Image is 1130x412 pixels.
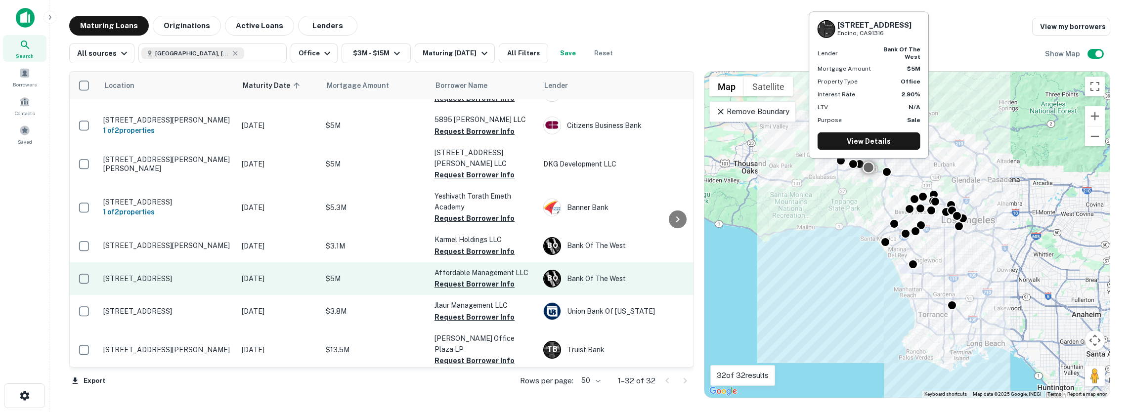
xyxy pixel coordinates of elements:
[547,344,557,355] p: T B
[13,81,37,88] span: Borrowers
[326,273,425,284] p: $5M
[326,120,425,131] p: $5M
[543,117,692,134] div: Citizens Business Bank
[1047,391,1061,397] a: Terms
[818,132,920,150] a: View Details
[716,106,789,118] p: Remove Boundary
[902,91,920,98] strong: 2.90%
[543,302,692,320] div: Union Bank Of [US_STATE]
[77,47,130,59] div: All sources
[326,241,425,251] p: $3.1M
[543,199,692,216] div: Banner Bank
[1045,48,1082,59] h6: Show Map
[321,72,430,99] th: Mortgage Amount
[907,117,920,124] strong: Sale
[544,117,561,134] img: picture
[103,206,232,217] h6: 1 of 2 properties
[707,385,739,398] img: Google
[543,270,692,288] div: Bank Of The West
[326,344,425,355] p: $13.5M
[242,344,316,355] p: [DATE]
[543,237,692,255] div: Bank Of The West
[973,391,1042,397] span: Map data ©2025 Google, INEGI
[342,43,411,63] button: $3M - $15M
[3,92,46,119] a: Contacts
[547,241,558,251] p: B O
[707,385,739,398] a: Open this area in Google Maps (opens a new window)
[909,104,920,111] strong: N/A
[103,198,232,206] p: [STREET_ADDRESS]
[423,47,490,59] div: Maturing [DATE]
[103,241,232,250] p: [STREET_ADDRESS][PERSON_NAME]
[435,311,515,323] button: Request Borrower Info
[435,355,515,367] button: Request Borrower Info
[435,80,487,91] span: Borrower Name
[103,116,232,124] p: [STREET_ADDRESS][PERSON_NAME]
[435,212,515,224] button: Request Borrower Info
[430,72,538,99] th: Borrower Name
[577,373,602,388] div: 50
[3,121,46,148] a: Saved
[326,306,425,317] p: $3.8M
[298,16,357,36] button: Lenders
[103,307,232,316] p: [STREET_ADDRESS]
[818,64,871,73] p: Mortgage Amount
[544,303,561,320] img: picture
[744,77,793,96] button: Show satellite imagery
[435,147,533,169] p: [STREET_ADDRESS][PERSON_NAME] LLC
[1085,106,1105,126] button: Zoom in
[538,72,696,99] th: Lender
[103,274,232,283] p: [STREET_ADDRESS]
[225,16,294,36] button: Active Loans
[435,234,533,245] p: Karmel Holdings LLC
[69,373,108,388] button: Export
[242,241,316,251] p: [DATE]
[544,80,568,91] span: Lender
[435,191,533,212] p: Yeshivath Torath Emeth Academy
[16,52,34,60] span: Search
[837,28,912,38] p: Encino, CA91316
[237,72,321,99] th: Maturity Date
[435,300,533,311] p: Jlaur Management LLC
[818,116,842,124] p: Purpose
[435,246,515,257] button: Request Borrower Info
[520,375,573,387] p: Rows per page:
[543,159,692,169] p: DKG Development LLC
[435,125,515,137] button: Request Borrower Info
[1081,333,1130,380] iframe: Chat Widget
[435,169,515,181] button: Request Borrower Info
[1085,330,1105,350] button: Map camera controls
[588,43,619,63] button: Reset
[291,43,338,63] button: Office
[924,391,967,398] button: Keyboard shortcuts
[818,103,828,112] p: LTV
[242,159,316,169] p: [DATE]
[818,77,858,86] p: Property Type
[543,341,692,359] div: Truist Bank
[242,306,316,317] p: [DATE]
[327,80,402,91] span: Mortgage Amount
[547,273,558,284] p: B O
[818,48,838,57] p: Lender
[435,114,533,125] p: 5895 [PERSON_NAME] LLC
[618,375,655,387] p: 1–32 of 32
[907,65,920,72] strong: $5M
[16,8,35,28] img: capitalize-icon.png
[155,49,229,58] span: [GEOGRAPHIC_DATA], [GEOGRAPHIC_DATA], [GEOGRAPHIC_DATA]
[415,43,494,63] button: Maturing [DATE]
[3,64,46,90] a: Borrowers
[837,21,912,30] h6: [STREET_ADDRESS]
[104,80,134,91] span: Location
[1067,391,1107,397] a: Report a map error
[883,46,920,60] strong: bank of the west
[901,78,920,85] strong: Office
[3,35,46,62] a: Search
[818,90,855,99] p: Interest Rate
[103,125,232,136] h6: 1 of 2 properties
[103,345,232,354] p: [STREET_ADDRESS][PERSON_NAME]
[326,159,425,169] p: $5M
[709,77,744,96] button: Show street map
